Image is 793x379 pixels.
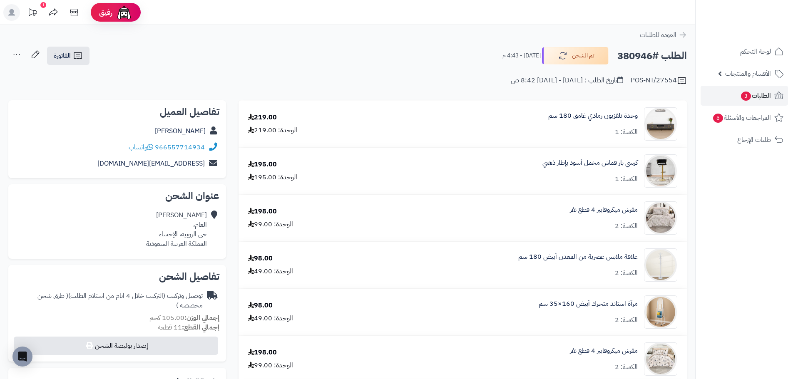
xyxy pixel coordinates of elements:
[15,107,219,117] h2: تفاصيل العميل
[615,174,638,184] div: الكمية: 1
[644,342,677,376] img: 1753860389-1-90x90.jpg
[701,42,788,62] a: لوحة التحكم
[615,362,638,372] div: الكمية: 2
[116,4,132,21] img: ai-face.png
[740,46,771,57] span: لوحة التحكم
[701,86,788,106] a: الطلبات3
[615,127,638,137] div: الكمية: 1
[548,111,638,121] a: وحدة تلفزيون رمادي غامق 180 سم
[644,107,677,141] img: 1746446257-1-90x90.jpg
[631,76,687,86] div: POS-NT/27554
[736,22,785,40] img: logo-2.png
[542,158,638,168] a: كرسي بار قماش مخمل أسود بإطار ذهبي
[615,268,638,278] div: الكمية: 2
[248,301,273,310] div: 98.00
[644,154,677,188] img: 1749556559-1-90x90.jpg
[248,173,297,182] div: الوحدة: 195.00
[149,313,219,323] small: 105.00 كجم
[740,90,771,102] span: الطلبات
[99,7,112,17] span: رفيق
[644,248,677,282] img: 1752316796-1-90x90.jpg
[12,347,32,367] div: Open Intercom Messenger
[640,30,687,40] a: العودة للطلبات
[248,361,293,370] div: الوحدة: 99.00
[713,114,723,123] span: 6
[539,299,638,309] a: مرآة استاند متحرك أبيض 160×35 سم
[248,314,293,323] div: الوحدة: 49.00
[615,221,638,231] div: الكمية: 2
[617,47,687,64] h2: الطلب #380946
[15,291,203,310] div: توصيل وتركيب (التركيب خلال 4 ايام من استلام الطلب)
[542,47,609,64] button: تم الشحن
[644,201,677,235] img: 1752056521-1-90x90.jpg
[725,68,771,79] span: الأقسام والمنتجات
[741,92,751,101] span: 3
[248,220,293,229] div: الوحدة: 99.00
[47,47,89,65] a: الفاتورة
[511,76,623,85] div: تاريخ الطلب : [DATE] - [DATE] 8:42 ص
[248,126,297,135] div: الوحدة: 219.00
[14,337,218,355] button: إصدار بوليصة الشحن
[518,252,638,262] a: علاقة ملابس عصرية من المعدن أبيض 180 سم
[129,142,153,152] a: واتساب
[40,2,46,8] div: 1
[570,346,638,356] a: مفرش ميكروفايبر 4 قطع نفر
[248,348,277,357] div: 198.00
[248,113,277,122] div: 219.00
[22,4,43,23] a: تحديثات المنصة
[502,52,541,60] small: [DATE] - 4:43 م
[155,126,206,136] a: [PERSON_NAME]
[37,291,203,310] span: ( طرق شحن مخصصة )
[184,313,219,323] strong: إجمالي الوزن:
[97,159,205,168] a: [EMAIL_ADDRESS][DOMAIN_NAME]
[615,315,638,325] div: الكمية: 2
[712,112,771,124] span: المراجعات والأسئلة
[701,130,788,150] a: طلبات الإرجاع
[248,160,277,169] div: 195.00
[701,108,788,128] a: المراجعات والأسئلة6
[54,51,71,61] span: الفاتورة
[737,134,771,146] span: طلبات الإرجاع
[182,322,219,332] strong: إجمالي القطع:
[15,272,219,282] h2: تفاصيل الشحن
[15,191,219,201] h2: عنوان الشحن
[570,205,638,215] a: مفرش ميكروفايبر 4 قطع نفر
[248,207,277,216] div: 198.00
[158,322,219,332] small: 11 قطعة
[644,295,677,329] img: 1753188266-1-90x90.jpg
[640,30,676,40] span: العودة للطلبات
[248,254,273,263] div: 98.00
[155,142,205,152] a: 966557714934
[248,267,293,276] div: الوحدة: 49.00
[146,211,207,248] div: [PERSON_NAME] العام، حي الروبية، الإحساء المملكة العربية السعودية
